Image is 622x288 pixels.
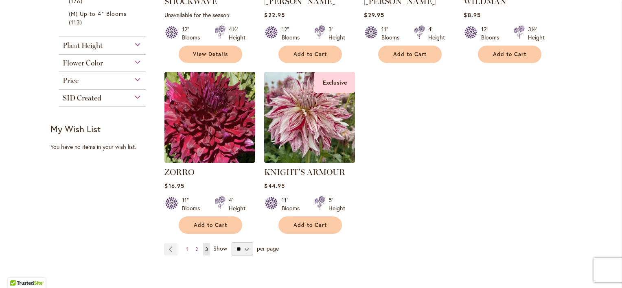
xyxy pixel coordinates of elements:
button: Add to Cart [378,46,442,63]
img: Zorro [164,72,255,163]
span: Add to Cart [194,222,227,229]
span: Add to Cart [493,51,526,58]
div: 3' Height [329,25,345,41]
div: 3½' Height [528,25,545,41]
span: Flower Color [63,59,103,68]
span: Show [213,244,227,252]
div: 11" Blooms [182,196,205,212]
div: 4' Height [428,25,445,41]
a: 1 [184,243,190,255]
button: Add to Cart [278,216,342,234]
span: $44.95 [264,182,285,190]
div: 12" Blooms [481,25,504,41]
button: Add to Cart [179,216,242,234]
span: $16.95 [164,182,184,190]
div: 4' Height [229,196,245,212]
div: 11" Blooms [381,25,404,41]
a: KNIGHT'S ARMOUR [264,167,345,177]
span: (M) Up to 4" Blooms [69,10,127,17]
a: KNIGHTS ARMOUR Exclusive [264,157,355,164]
span: $29.95 [364,11,384,19]
a: (M) Up to 4" Blooms 113 [69,9,138,26]
span: Plant Height [63,41,103,50]
div: 12" Blooms [282,25,304,41]
span: Add to Cart [293,222,327,229]
span: 113 [69,18,84,26]
a: View Details [179,46,242,63]
span: $8.95 [464,11,480,19]
span: Add to Cart [293,51,327,58]
a: Zorro [164,157,255,164]
img: KNIGHTS ARMOUR [262,70,357,165]
span: 1 [186,246,188,252]
span: $22.95 [264,11,285,19]
a: 2 [193,243,200,255]
div: Exclusive [314,72,355,93]
p: Unavailable for the season [164,11,255,19]
span: Price [63,76,79,85]
span: Add to Cart [393,51,427,58]
span: SID Created [63,94,101,103]
div: 5' Height [329,196,345,212]
button: Add to Cart [478,46,541,63]
span: 3 [205,246,208,252]
div: You have no items in your wish list. [50,143,159,151]
span: View Details [193,51,228,58]
iframe: Launch Accessibility Center [6,259,29,282]
span: 2 [195,246,198,252]
div: 4½' Height [229,25,245,41]
button: Add to Cart [278,46,342,63]
div: 12" Blooms [182,25,205,41]
strong: My Wish List [50,123,101,135]
span: per page [257,244,279,252]
a: ZORRO [164,167,194,177]
div: 11" Blooms [282,196,304,212]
